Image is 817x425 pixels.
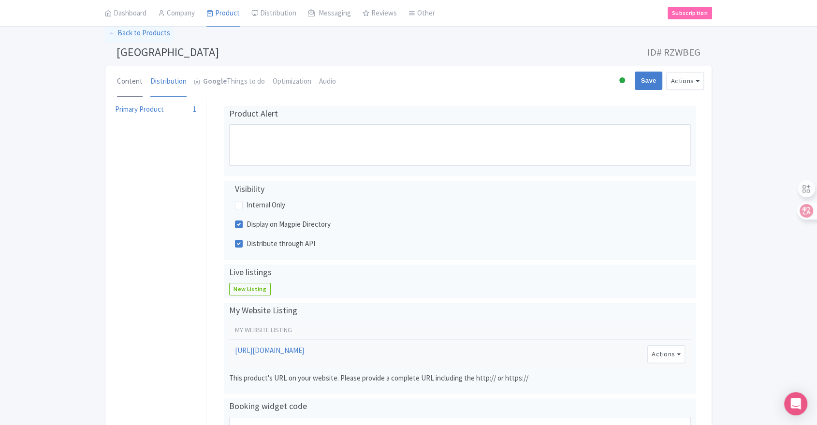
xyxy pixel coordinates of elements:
a: Primary Product1 [105,96,206,123]
div: Active [617,73,627,88]
h4: Booking widget code [229,401,691,411]
a: [URL][DOMAIN_NAME] [235,346,304,355]
a: New Listing [229,283,271,295]
button: Actions [666,72,704,90]
span: Internal Only [247,200,285,209]
span: Display on Magpie Directory [247,220,331,229]
h4: Visibility [235,184,646,194]
h4: My Website Listing [229,306,691,315]
p: This product's URL on your website. Please provide a complete URL including the http:// or https:// [229,373,691,384]
span: ID# RZWBEG [647,43,700,62]
h4: Live listings [229,267,691,277]
h4: Product Alert [229,109,691,118]
a: Optimization [273,66,311,97]
button: Actions [647,345,685,363]
div: Open Intercom Messenger [784,392,807,415]
input: Save [635,72,663,90]
a: ← Back to Products [105,24,174,43]
strong: Google [203,76,227,87]
span: Distribute through API [247,239,315,248]
th: My Website Listing [229,321,598,339]
a: Audio [319,66,336,97]
a: Distribution [150,66,187,97]
a: GoogleThings to do [194,66,265,97]
div: 1 [193,104,196,115]
span: [GEOGRAPHIC_DATA] [117,44,219,59]
a: Subscription [668,7,712,19]
a: Content [117,66,143,97]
